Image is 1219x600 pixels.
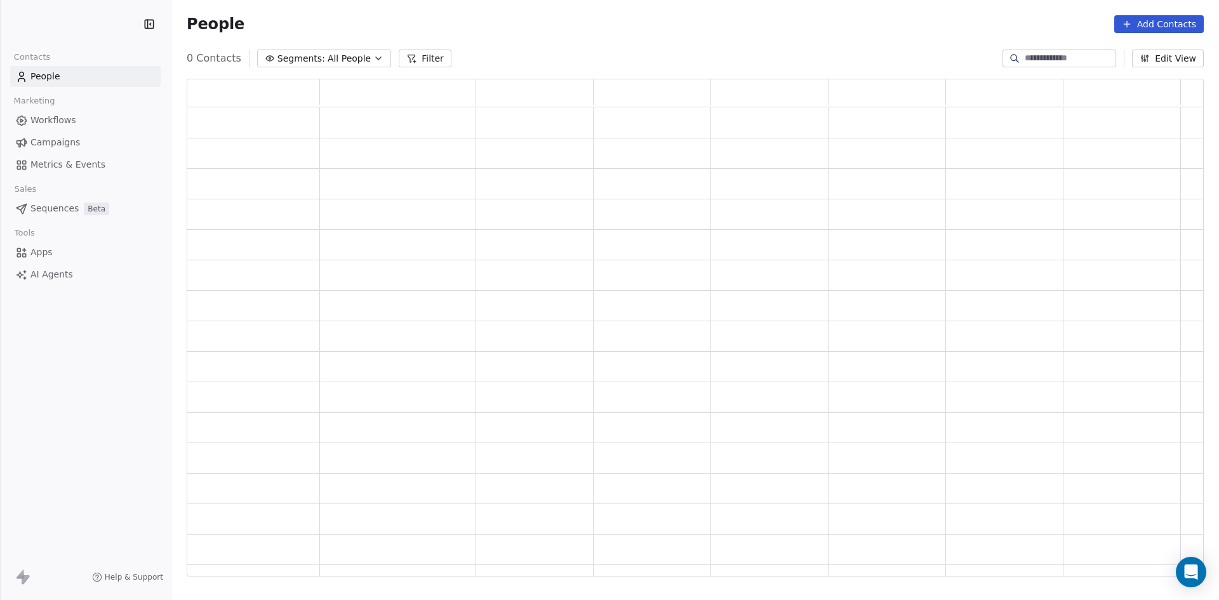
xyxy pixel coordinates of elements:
[84,203,109,215] span: Beta
[9,223,40,243] span: Tools
[105,572,163,582] span: Help & Support
[9,180,42,199] span: Sales
[10,198,161,219] a: SequencesBeta
[10,110,161,131] a: Workflows
[30,202,79,215] span: Sequences
[30,268,73,281] span: AI Agents
[1176,557,1206,587] div: Open Intercom Messenger
[10,264,161,285] a: AI Agents
[30,70,60,83] span: People
[10,66,161,87] a: People
[10,154,161,175] a: Metrics & Events
[399,50,451,67] button: Filter
[92,572,163,582] a: Help & Support
[30,158,105,171] span: Metrics & Events
[187,15,244,34] span: People
[10,242,161,263] a: Apps
[187,51,241,66] span: 0 Contacts
[1132,50,1204,67] button: Edit View
[277,52,325,65] span: Segments:
[10,132,161,153] a: Campaigns
[8,91,60,110] span: Marketing
[30,114,76,127] span: Workflows
[1114,15,1204,33] button: Add Contacts
[30,136,80,149] span: Campaigns
[328,52,371,65] span: All People
[8,48,56,67] span: Contacts
[30,246,53,259] span: Apps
